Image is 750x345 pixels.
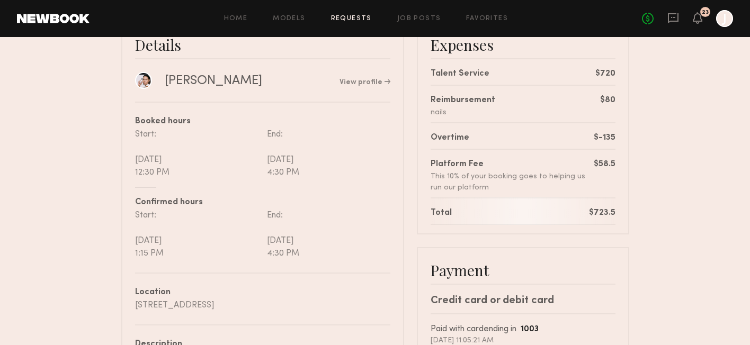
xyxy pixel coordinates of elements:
[331,15,372,22] a: Requests
[273,15,305,22] a: Models
[431,207,452,220] div: Total
[224,15,248,22] a: Home
[135,35,390,54] div: Details
[135,299,390,312] div: [STREET_ADDRESS]
[135,196,390,209] div: Confirmed hours
[263,209,390,260] div: End: [DATE] 4:30 PM
[135,286,390,299] div: Location
[594,132,615,144] div: $-135
[135,209,263,260] div: Start: [DATE] 1:15 PM
[595,68,615,80] div: $720
[135,115,390,128] div: Booked hours
[431,132,469,144] div: Overtime
[397,15,441,22] a: Job Posts
[431,94,495,107] div: Reimbursement
[594,158,615,171] div: $58.5
[702,10,709,15] div: 23
[263,128,390,179] div: End: [DATE] 4:30 PM
[716,10,733,27] a: J
[431,68,489,80] div: Talent Service
[340,79,390,86] a: View profile
[431,323,615,336] div: Paid with card ending in
[431,293,615,309] div: Credit card or debit card
[135,128,263,179] div: Start: [DATE] 12:30 PM
[589,207,615,220] div: $723.5
[165,73,262,89] div: [PERSON_NAME]
[466,15,508,22] a: Favorites
[431,171,594,193] div: This 10% of your booking goes to helping us run our platform
[431,158,594,171] div: Platform Fee
[431,35,615,54] div: Expenses
[600,94,615,107] div: $80
[431,261,615,279] div: Payment
[431,107,495,118] div: nails
[521,325,539,333] b: 1003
